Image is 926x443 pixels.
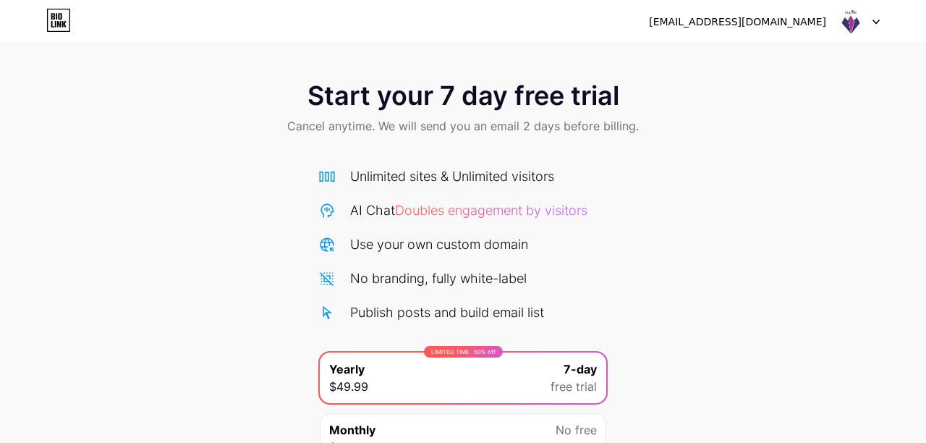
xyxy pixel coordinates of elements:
span: Cancel anytime. We will send you an email 2 days before billing. [287,117,639,135]
span: $49.99 [329,378,368,395]
span: Doubles engagement by visitors [395,203,587,218]
span: Monthly [329,421,375,439]
div: No branding, fully white-label [350,269,527,288]
div: LIMITED TIME : 50% off [424,346,503,358]
span: Start your 7 day free trial [307,81,619,110]
span: 7-day [564,360,597,378]
div: [EMAIL_ADDRESS][DOMAIN_NAME] [649,14,826,30]
span: Yearly [329,360,365,378]
span: No free [556,421,597,439]
div: Publish posts and build email list [350,303,544,322]
div: AI Chat [350,201,587,220]
img: Oame Corrientes [837,8,865,35]
div: Unlimited sites & Unlimited visitors [350,166,554,186]
div: Use your own custom domain [350,235,528,254]
span: free trial [551,378,597,395]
